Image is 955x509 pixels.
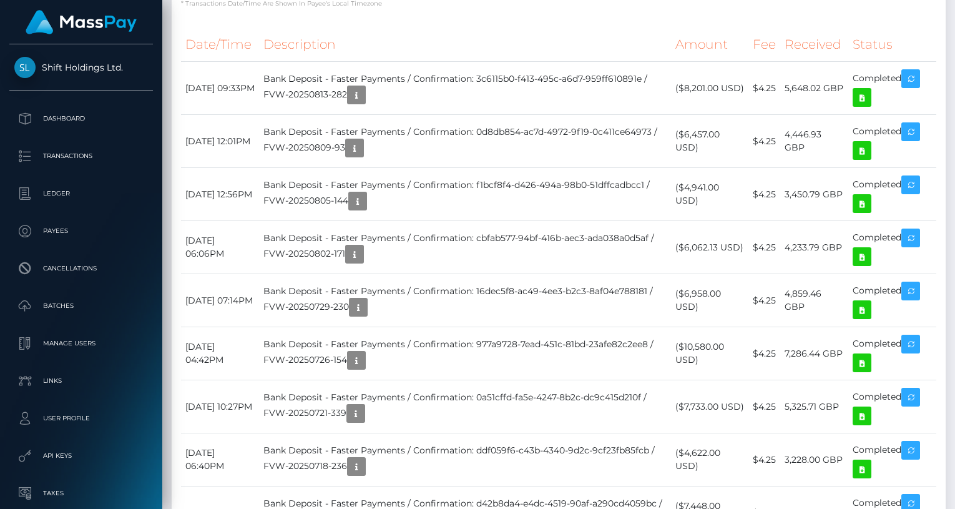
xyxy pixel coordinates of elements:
[9,290,153,322] a: Batches
[259,168,670,221] td: Bank Deposit - Faster Payments / Confirmation: f1bcf8f4-d426-494a-98b0-51dffcadbcc1 / FVW-2025080...
[14,184,148,203] p: Ledger
[748,62,780,115] td: $4.25
[671,433,749,487] td: ($4,622.00 USD)
[181,115,259,168] td: [DATE] 12:01PM
[848,380,936,433] td: Completed
[181,433,259,487] td: [DATE] 06:40PM
[181,327,259,380] td: [DATE] 04:42PM
[671,62,749,115] td: ($8,201.00 USD)
[780,168,848,221] td: 3,450.79 GBP
[9,328,153,359] a: Manage Users
[181,62,259,115] td: [DATE] 09:33PM
[14,147,148,166] p: Transactions
[181,27,259,62] th: Date/Time
[14,109,148,128] p: Dashboard
[748,27,780,62] th: Fee
[9,440,153,472] a: API Keys
[14,222,148,240] p: Payees
[780,221,848,274] td: 4,233.79 GBP
[671,274,749,327] td: ($6,958.00 USD)
[181,221,259,274] td: [DATE] 06:06PM
[259,274,670,327] td: Bank Deposit - Faster Payments / Confirmation: 16dec5f8-ac49-4ee3-b2c3-8af04e788181 / FVW-2025072...
[9,365,153,397] a: Links
[9,141,153,172] a: Transactions
[780,27,848,62] th: Received
[9,178,153,209] a: Ledger
[780,327,848,380] td: 7,286.44 GBP
[748,221,780,274] td: $4.25
[14,57,36,78] img: Shift Holdings Ltd.
[9,103,153,134] a: Dashboard
[848,433,936,487] td: Completed
[14,372,148,390] p: Links
[671,327,749,380] td: ($10,580.00 USD)
[259,62,670,115] td: Bank Deposit - Faster Payments / Confirmation: 3c6115b0-f413-495c-a6d7-959ff610891e / FVW-2025081...
[259,115,670,168] td: Bank Deposit - Faster Payments / Confirmation: 0d8db854-ac7d-4972-9f19-0c411ce64973 / FVW-2025080...
[848,327,936,380] td: Completed
[671,168,749,221] td: ($4,941.00 USD)
[259,433,670,487] td: Bank Deposit - Faster Payments / Confirmation: ddf059f6-c43b-4340-9d2c-9cf23fb85fcb / FVW-2025071...
[780,62,848,115] td: 5,648.02 GBP
[748,274,780,327] td: $4.25
[26,10,137,34] img: MassPay Logo
[181,380,259,433] td: [DATE] 10:27PM
[14,297,148,315] p: Batches
[14,334,148,353] p: Manage Users
[14,484,148,503] p: Taxes
[259,380,670,433] td: Bank Deposit - Faster Payments / Confirmation: 0a51cffd-fa5e-4247-8b2c-dc9c415d210f / FVW-2025072...
[259,27,670,62] th: Description
[671,27,749,62] th: Amount
[9,478,153,509] a: Taxes
[848,27,936,62] th: Status
[9,403,153,434] a: User Profile
[780,433,848,487] td: 3,228.00 GBP
[748,433,780,487] td: $4.25
[9,253,153,284] a: Cancellations
[671,221,749,274] td: ($6,062.13 USD)
[748,380,780,433] td: $4.25
[14,409,148,428] p: User Profile
[780,274,848,327] td: 4,859.46 GBP
[848,62,936,115] td: Completed
[259,327,670,380] td: Bank Deposit - Faster Payments / Confirmation: 977a9728-7ead-451c-81bd-23afe82c2ee8 / FVW-2025072...
[848,221,936,274] td: Completed
[671,380,749,433] td: ($7,733.00 USD)
[14,259,148,278] p: Cancellations
[181,274,259,327] td: [DATE] 07:14PM
[780,380,848,433] td: 5,325.71 GBP
[748,327,780,380] td: $4.25
[848,115,936,168] td: Completed
[259,221,670,274] td: Bank Deposit - Faster Payments / Confirmation: cbfab577-94bf-416b-aec3-ada038a0d5af / FVW-2025080...
[14,447,148,465] p: API Keys
[848,168,936,221] td: Completed
[671,115,749,168] td: ($6,457.00 USD)
[780,115,848,168] td: 4,446.93 GBP
[848,274,936,327] td: Completed
[181,168,259,221] td: [DATE] 12:56PM
[9,62,153,73] span: Shift Holdings Ltd.
[748,115,780,168] td: $4.25
[9,215,153,247] a: Payees
[748,168,780,221] td: $4.25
